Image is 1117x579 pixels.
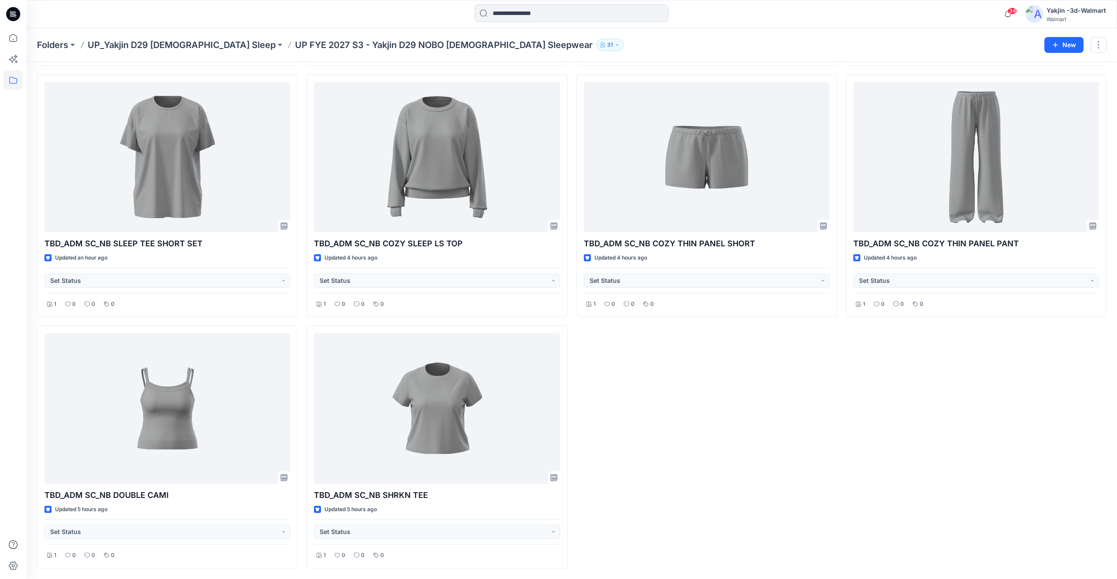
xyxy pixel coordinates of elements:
[584,82,829,232] a: TBD_ADM SC_NB COZY THIN PANEL SHORT
[1047,5,1106,16] div: Yakjin -3d-Walmart
[44,489,290,501] p: TBD_ADM SC_NB DOUBLE CAMI
[72,300,76,309] p: 0
[72,551,76,560] p: 0
[44,82,290,232] a: TBD_ADM SC_NB SLEEP TEE SHORT SET
[900,300,904,309] p: 0
[324,253,377,263] p: Updated 4 hours ago
[380,300,384,309] p: 0
[314,333,560,483] a: TBD_ADM SC_NB SHRKN TEE
[314,238,560,250] p: TBD_ADM SC_NB COZY SLEEP LS TOP
[111,300,114,309] p: 0
[853,82,1099,232] a: TBD_ADM SC_NB COZY THIN PANEL PANT
[920,300,923,309] p: 0
[594,253,647,263] p: Updated 4 hours ago
[864,253,917,263] p: Updated 4 hours ago
[314,489,560,501] p: TBD_ADM SC_NB SHRKN TEE
[324,551,326,560] p: 1
[863,300,865,309] p: 1
[853,238,1099,250] p: TBD_ADM SC_NB COZY THIN PANEL PANT
[594,300,596,309] p: 1
[361,300,365,309] p: 0
[324,505,377,514] p: Updated 5 hours ago
[584,238,829,250] p: TBD_ADM SC_NB COZY THIN PANEL SHORT
[314,82,560,232] a: TBD_ADM SC_NB COZY SLEEP LS TOP
[55,253,107,263] p: Updated an hour ago
[295,39,593,51] p: UP FYE 2027 S3 - Yakjin D29 NOBO [DEMOGRAPHIC_DATA] Sleepwear
[881,300,885,309] p: 0
[1025,5,1043,23] img: avatar
[324,300,326,309] p: 1
[44,238,290,250] p: TBD_ADM SC_NB SLEEP TEE SHORT SET
[55,505,107,514] p: Updated 5 hours ago
[92,551,95,560] p: 0
[92,300,95,309] p: 0
[88,39,276,51] a: UP_Yakjin D29 [DEMOGRAPHIC_DATA] Sleep
[361,551,365,560] p: 0
[44,333,290,483] a: TBD_ADM SC_NB DOUBLE CAMI
[54,551,56,560] p: 1
[37,39,68,51] a: Folders
[342,300,345,309] p: 0
[631,300,634,309] p: 0
[342,551,345,560] p: 0
[650,300,654,309] p: 0
[1007,7,1017,15] span: 34
[111,551,114,560] p: 0
[612,300,615,309] p: 0
[54,300,56,309] p: 1
[1047,16,1106,22] div: Walmart
[380,551,384,560] p: 0
[596,39,624,51] button: 31
[1044,37,1084,53] button: New
[607,40,613,50] p: 31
